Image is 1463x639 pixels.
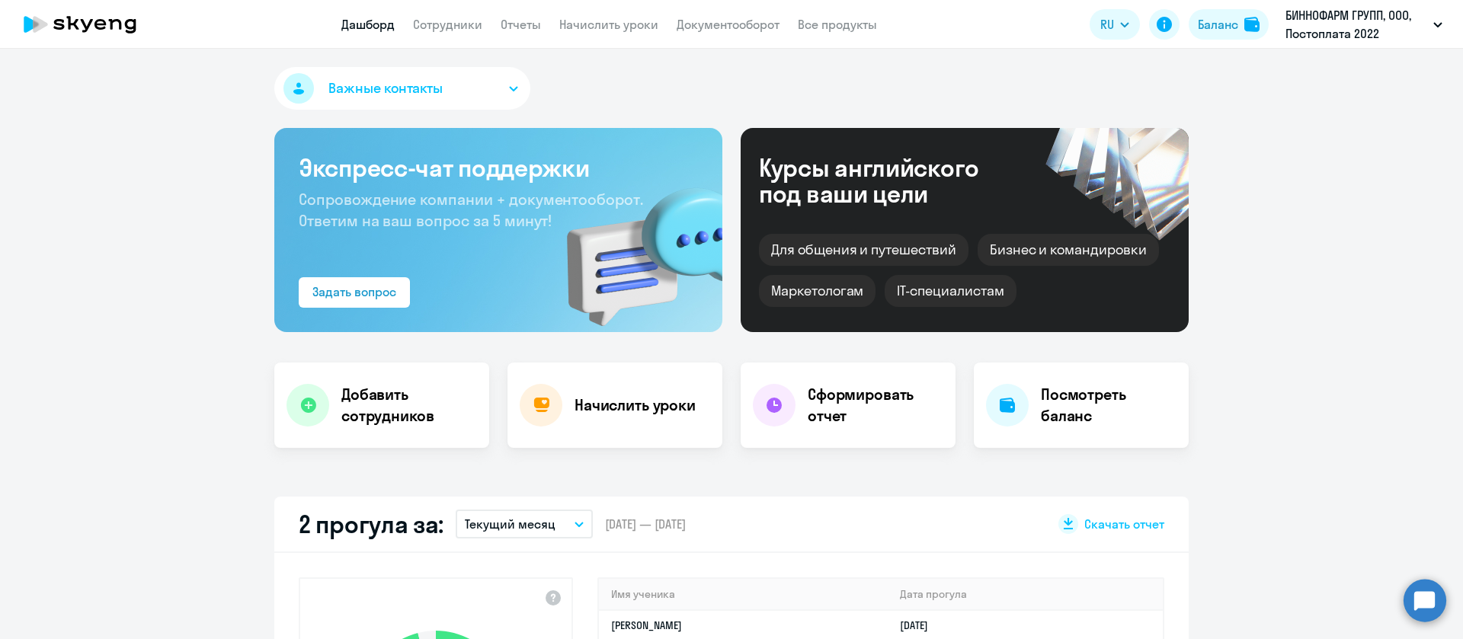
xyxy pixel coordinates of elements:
[978,234,1159,266] div: Бизнес и командировки
[885,275,1016,307] div: IT-специалистам
[1100,15,1114,34] span: RU
[559,17,658,32] a: Начислить уроки
[545,161,722,332] img: bg-img
[605,516,686,532] span: [DATE] — [DATE]
[312,283,396,301] div: Задать вопрос
[1189,9,1269,40] button: Балансbalance
[1198,15,1238,34] div: Баланс
[900,618,940,632] a: [DATE]
[413,17,482,32] a: Сотрудники
[759,155,1020,206] div: Курсы английского под ваши цели
[299,152,698,183] h3: Экспресс-чат поддержки
[328,78,443,98] span: Важные контакты
[1285,6,1427,43] p: БИННОФАРМ ГРУПП, ООО, Постоплата 2022
[1041,384,1176,427] h4: Посмотреть баланс
[759,234,968,266] div: Для общения и путешествий
[888,579,1163,610] th: Дата прогула
[501,17,541,32] a: Отчеты
[677,17,780,32] a: Документооборот
[808,384,943,427] h4: Сформировать отчет
[341,384,477,427] h4: Добавить сотрудников
[798,17,877,32] a: Все продукты
[299,277,410,308] button: Задать вопрос
[299,190,643,230] span: Сопровождение компании + документооборот. Ответим на ваш вопрос за 5 минут!
[465,515,555,533] p: Текущий месяц
[1090,9,1140,40] button: RU
[274,67,530,110] button: Важные контакты
[456,510,593,538] button: Текущий месяц
[341,17,395,32] a: Дашборд
[1084,516,1164,532] span: Скачать отчет
[575,395,696,416] h4: Начислить уроки
[599,579,888,610] th: Имя ученика
[611,618,682,632] a: [PERSON_NAME]
[1278,6,1450,43] button: БИННОФАРМ ГРУПП, ООО, Постоплата 2022
[759,275,876,307] div: Маркетологам
[299,509,443,539] h2: 2 прогула за:
[1244,17,1260,32] img: balance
